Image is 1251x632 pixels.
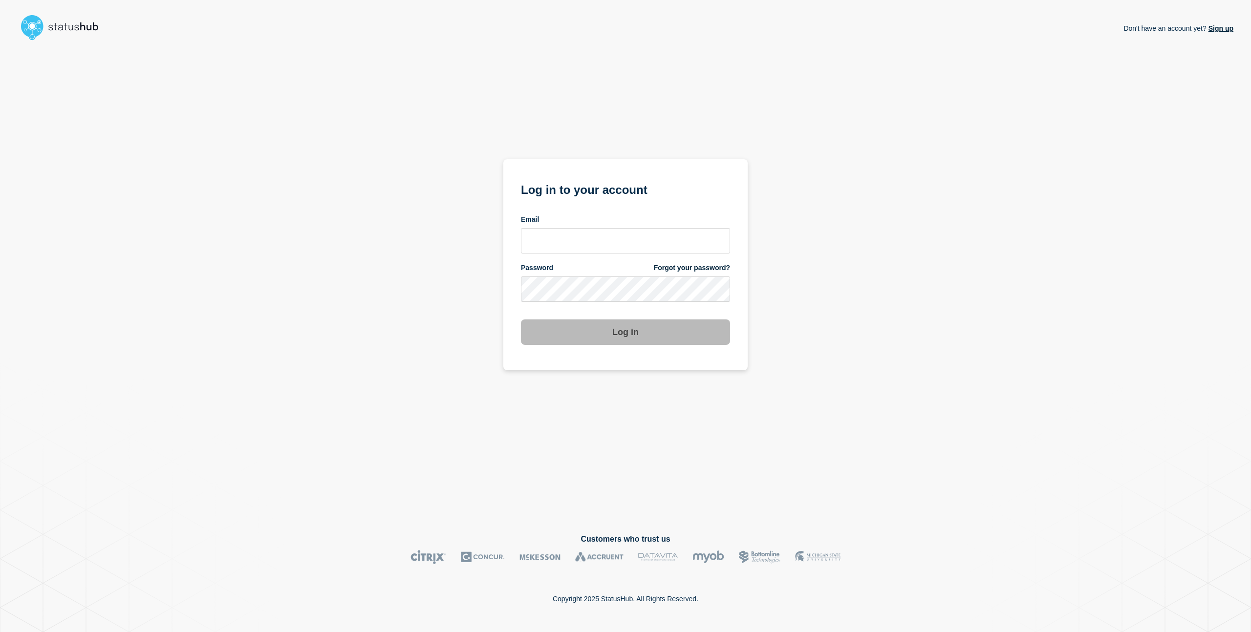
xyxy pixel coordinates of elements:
[521,180,730,198] h1: Log in to your account
[410,550,446,564] img: Citrix logo
[739,550,780,564] img: Bottomline logo
[18,12,110,43] img: StatusHub logo
[1207,24,1233,32] a: Sign up
[575,550,624,564] img: Accruent logo
[654,263,730,273] a: Forgot your password?
[521,228,730,253] input: email input
[521,276,730,302] input: password input
[553,595,698,603] p: Copyright 2025 StatusHub. All Rights Reserved.
[692,550,724,564] img: myob logo
[795,550,841,564] img: MSU logo
[519,550,561,564] img: McKesson logo
[521,263,553,273] span: Password
[638,550,678,564] img: DataVita logo
[461,550,505,564] img: Concur logo
[18,535,1233,544] h2: Customers who trust us
[521,215,539,224] span: Email
[1123,17,1233,40] p: Don't have an account yet?
[521,319,730,345] button: Log in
